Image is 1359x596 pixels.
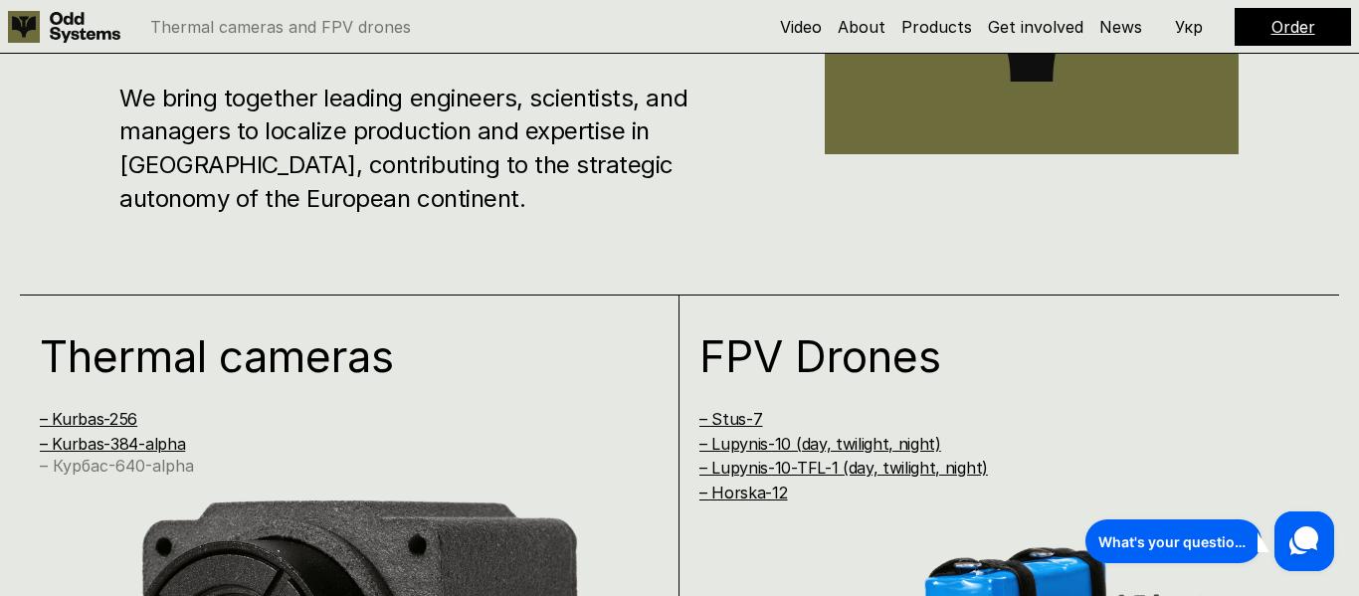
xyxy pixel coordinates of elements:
[119,82,765,215] h3: We bring together leading engineers, scientists, and managers to localize production and expertis...
[780,17,822,37] a: Video
[150,19,411,35] p: Thermal cameras and FPV drones
[1271,17,1315,37] a: Order
[1080,506,1339,576] iframe: HelpCrunch
[699,434,941,454] a: – Lupynis-10 (day, twilight, night)
[40,409,137,429] a: – Kurbas-256
[40,434,185,454] a: – Kurbas-384-alpha
[699,458,988,478] a: – Lupynis-10-TFL-1 (day, twilight, night)
[699,483,787,502] a: – Horska-12
[988,17,1083,37] a: Get involved
[40,456,194,476] a: – Курбас-640-alpha
[1099,17,1142,37] a: News
[838,17,885,37] a: About
[1175,19,1203,35] p: Укр
[699,409,762,429] a: – Stus-7
[901,17,972,37] a: Products
[699,334,1282,378] h1: FPV Drones
[40,334,623,378] h1: Thermal cameras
